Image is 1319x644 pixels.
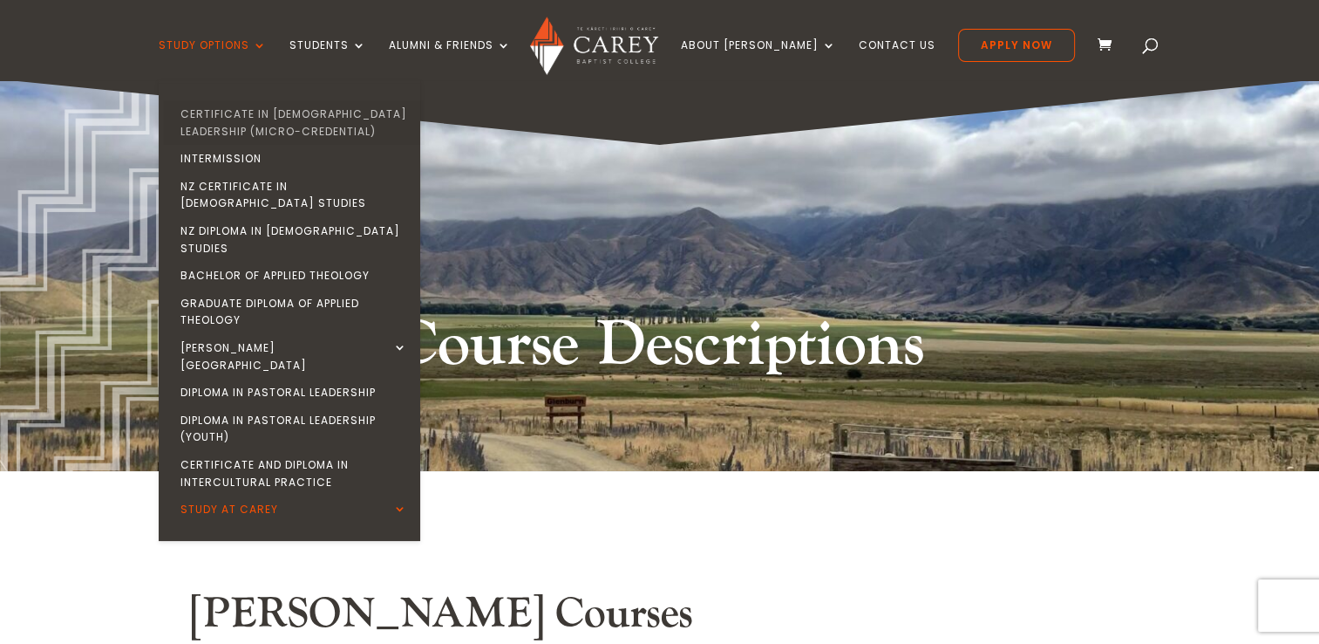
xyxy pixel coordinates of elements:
[163,451,425,496] a: Certificate and Diploma in Intercultural Practice
[681,39,836,80] a: About [PERSON_NAME]
[163,173,425,217] a: NZ Certificate in [DEMOGRAPHIC_DATA] Studies
[163,262,425,290] a: Bachelor of Applied Theology
[163,100,425,145] a: Certificate in [DEMOGRAPHIC_DATA] Leadership (Micro-credential)
[163,379,425,407] a: Diploma in Pastoral Leadership
[530,17,658,75] img: Carey Baptist College
[163,334,425,379] a: [PERSON_NAME][GEOGRAPHIC_DATA]
[163,290,425,334] a: Graduate Diploma of Applied Theology
[159,39,267,80] a: Study Options
[163,407,425,451] a: Diploma in Pastoral Leadership (Youth)
[163,145,425,173] a: Intermission
[859,39,935,80] a: Contact Us
[958,29,1075,62] a: Apply Now
[163,496,425,524] a: Study at Carey
[333,305,987,395] h1: Course Descriptions
[163,217,425,262] a: NZ Diploma in [DEMOGRAPHIC_DATA] Studies
[289,39,366,80] a: Students
[389,39,511,80] a: Alumni & Friends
